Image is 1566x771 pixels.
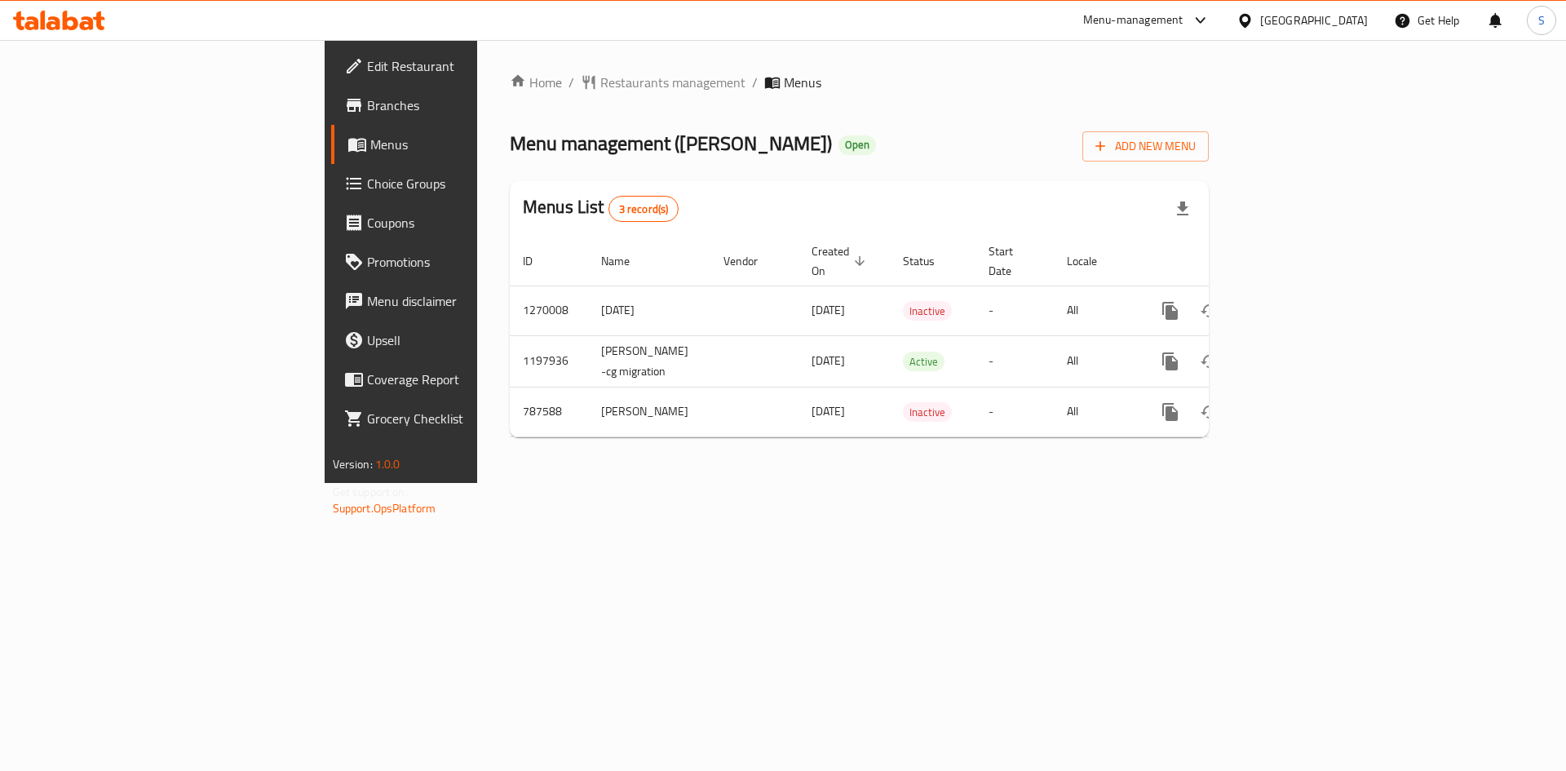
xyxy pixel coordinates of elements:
[1151,291,1190,330] button: more
[903,302,952,321] span: Inactive
[367,252,573,272] span: Promotions
[812,241,870,281] span: Created On
[975,335,1054,387] td: -
[331,321,586,360] a: Upsell
[989,241,1034,281] span: Start Date
[812,401,845,422] span: [DATE]
[600,73,745,92] span: Restaurants management
[903,403,952,422] span: Inactive
[370,135,573,154] span: Menus
[367,370,573,389] span: Coverage Report
[367,56,573,76] span: Edit Restaurant
[723,251,779,271] span: Vendor
[1082,131,1209,162] button: Add New Menu
[1260,11,1368,29] div: [GEOGRAPHIC_DATA]
[975,387,1054,436] td: -
[331,47,586,86] a: Edit Restaurant
[1054,286,1138,335] td: All
[838,138,876,152] span: Open
[331,86,586,125] a: Branches
[812,350,845,371] span: [DATE]
[1067,251,1118,271] span: Locale
[609,202,679,217] span: 3 record(s)
[331,281,586,321] a: Menu disclaimer
[1138,237,1320,286] th: Actions
[581,73,745,92] a: Restaurants management
[1151,342,1190,381] button: more
[367,291,573,311] span: Menu disclaimer
[367,330,573,350] span: Upsell
[367,174,573,193] span: Choice Groups
[608,196,679,222] div: Total records count
[752,73,758,92] li: /
[331,164,586,203] a: Choice Groups
[367,409,573,428] span: Grocery Checklist
[588,335,710,387] td: [PERSON_NAME] -cg migration
[903,352,944,371] span: Active
[333,498,436,519] a: Support.OpsPlatform
[333,481,408,503] span: Get support on:
[903,251,956,271] span: Status
[510,237,1320,437] table: enhanced table
[812,299,845,321] span: [DATE]
[903,301,952,321] div: Inactive
[331,399,586,438] a: Grocery Checklist
[903,402,952,422] div: Inactive
[1054,335,1138,387] td: All
[1190,291,1229,330] button: Change Status
[367,95,573,115] span: Branches
[331,360,586,399] a: Coverage Report
[588,387,710,436] td: [PERSON_NAME]
[838,135,876,155] div: Open
[375,454,400,475] span: 1.0.0
[1151,392,1190,432] button: more
[1054,387,1138,436] td: All
[975,286,1054,335] td: -
[331,125,586,164] a: Menus
[331,242,586,281] a: Promotions
[510,73,1209,92] nav: breadcrumb
[588,286,710,335] td: [DATE]
[1538,11,1545,29] span: S
[523,195,679,222] h2: Menus List
[367,213,573,233] span: Coupons
[1190,342,1229,381] button: Change Status
[1163,189,1202,228] div: Export file
[1083,11,1183,30] div: Menu-management
[333,454,373,475] span: Version:
[331,203,586,242] a: Coupons
[784,73,821,92] span: Menus
[523,251,554,271] span: ID
[1095,136,1196,157] span: Add New Menu
[510,125,832,162] span: Menu management ( [PERSON_NAME] )
[1190,392,1229,432] button: Change Status
[601,251,651,271] span: Name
